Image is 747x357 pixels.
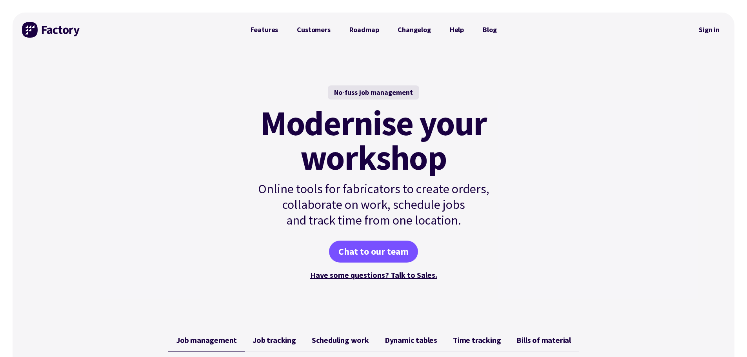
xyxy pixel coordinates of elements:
span: Time tracking [453,335,501,345]
a: Chat to our team [329,241,418,263]
img: Factory [22,22,81,38]
a: Features [241,22,288,38]
span: Bills of material [516,335,571,345]
a: Roadmap [340,22,389,38]
a: Blog [473,22,506,38]
a: Sign in [693,21,725,39]
a: Changelog [388,22,440,38]
span: Dynamic tables [385,335,437,345]
a: Help [440,22,473,38]
span: Job tracking [253,335,296,345]
nav: Primary Navigation [241,22,506,38]
nav: Secondary Navigation [693,21,725,39]
mark: Modernise your workshop [260,106,487,175]
span: Job management [176,335,237,345]
div: No-fuss job management [328,85,419,100]
a: Have some questions? Talk to Sales. [310,270,437,280]
span: Scheduling work [312,335,369,345]
p: Online tools for fabricators to create orders, collaborate on work, schedule jobs and track time ... [241,181,506,228]
a: Customers [287,22,340,38]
